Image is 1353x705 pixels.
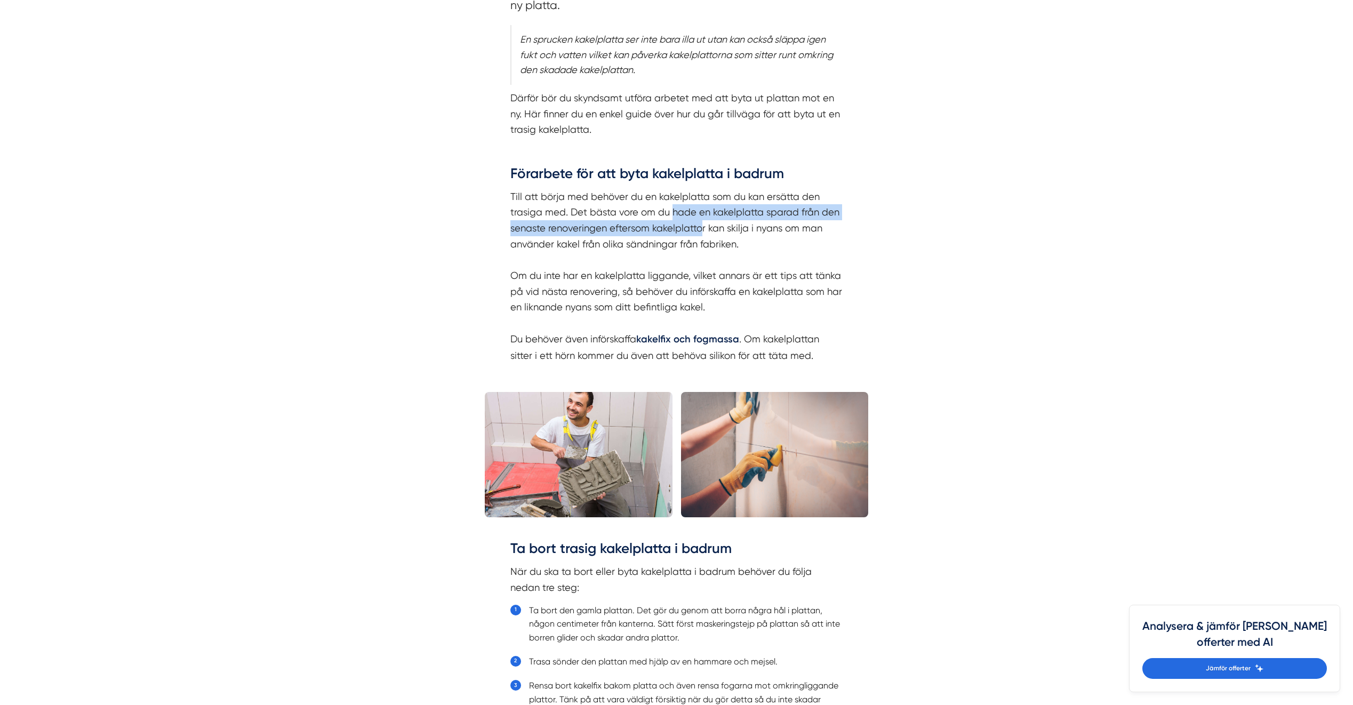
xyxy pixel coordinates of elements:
h3: Ta bort trasig kakelplatta i badrum [510,539,843,564]
p: Därför bör du skyndsamt utföra arbetet med att byta ut plattan mot en ny. Här finner du en enkel ... [510,90,843,138]
p: Till att börja med behöver du en kakelplatta som du kan ersätta den trasiga med. Det bästa vore o... [510,189,843,364]
li: Ta bort den gamla plattan. Det gör du genom att borra några hål i plattan, någon centimeter från ... [529,604,843,644]
img: Kakelsättning Badrumsrenovering [681,392,869,517]
h3: Förarbete för att byta kakelplatta i badrum [510,164,843,189]
li: Trasa sönder den plattan med hjälp av en hammare och mejsel. [529,655,843,668]
a: Jämför offerter [1142,658,1327,679]
span: Jämför offerter [1206,663,1251,674]
strong: kakelfix och fogmassa [636,333,739,345]
p: När du ska ta bort eller byta kakelplatta i badrum behöver du följa nedan tre steg: [510,564,843,595]
h4: Analysera & jämför [PERSON_NAME] offerter med AI [1142,618,1327,658]
blockquote: En sprucken kakelplatta ser inte bara illa ut utan kan också släppa igen fukt och vatten vilket k... [510,25,843,85]
img: bild [485,392,673,517]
